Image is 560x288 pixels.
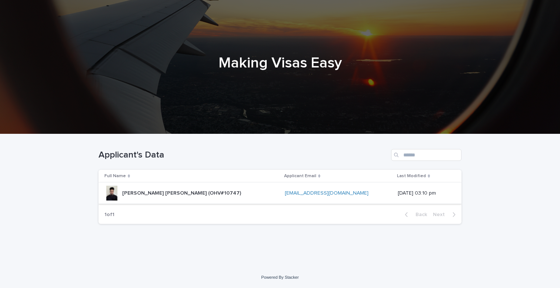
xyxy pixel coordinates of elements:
[411,212,427,217] span: Back
[99,54,461,72] h1: Making Visas Easy
[285,191,369,196] a: [EMAIL_ADDRESS][DOMAIN_NAME]
[122,189,243,196] p: [PERSON_NAME] [PERSON_NAME] (OHV#10747)
[433,212,449,217] span: Next
[397,172,426,180] p: Last Modified
[399,211,430,218] button: Back
[430,211,461,218] button: Next
[99,150,388,160] h1: Applicant's Data
[391,149,461,161] input: Search
[261,275,299,279] a: Powered By Stacker
[99,183,461,204] tr: [PERSON_NAME] [PERSON_NAME] (OHV#10747)[PERSON_NAME] [PERSON_NAME] (OHV#10747) [EMAIL_ADDRESS][DO...
[398,190,450,196] p: [DATE] 03:10 pm
[104,172,126,180] p: Full Name
[99,206,120,224] p: 1 of 1
[284,172,316,180] p: Applicant Email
